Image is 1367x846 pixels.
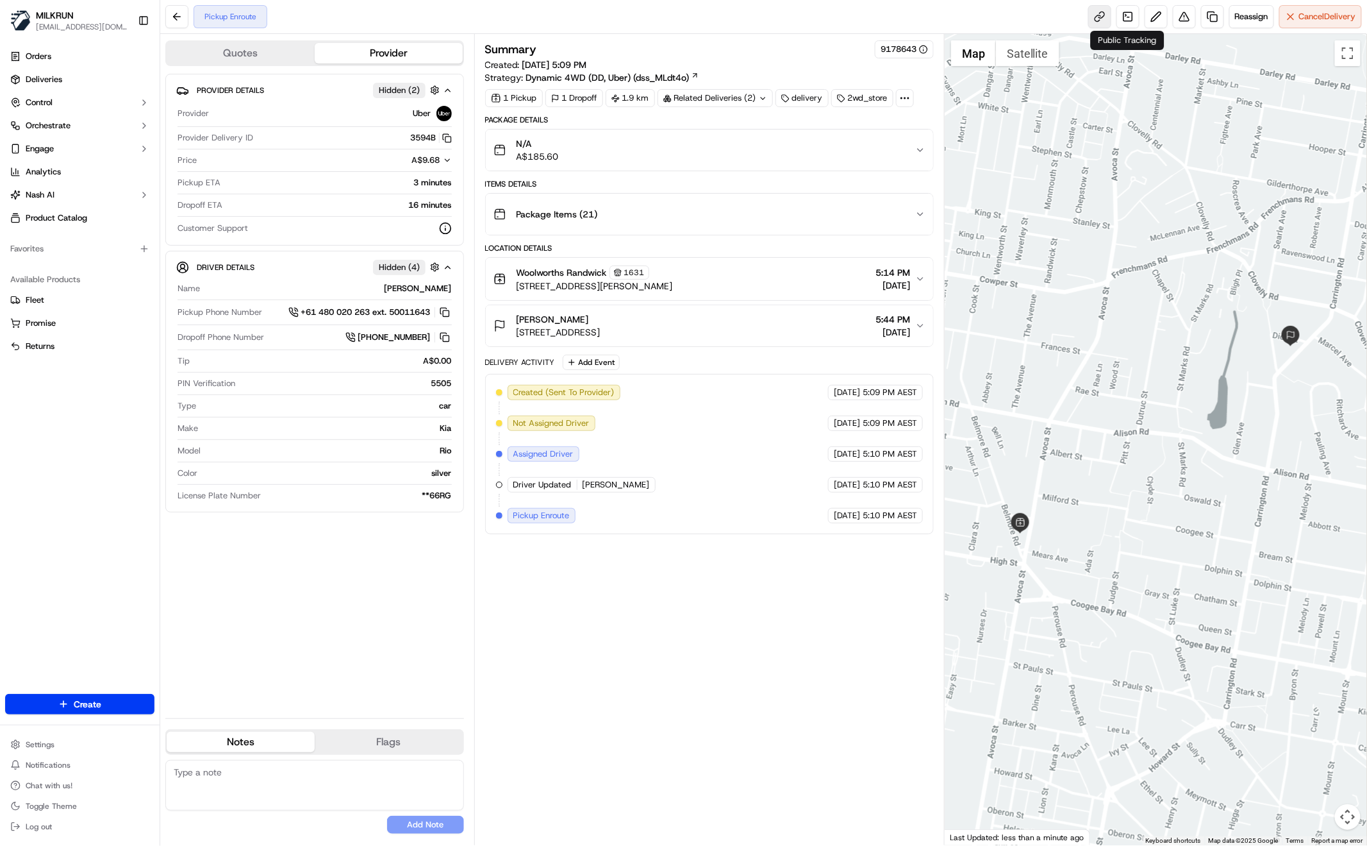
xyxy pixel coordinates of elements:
span: Pickup ETA [178,177,220,189]
span: 5:09 PM AEST [863,418,917,429]
img: MILKRUN [10,10,31,31]
span: Model [178,445,201,457]
span: 5:10 PM AEST [863,448,917,460]
button: Returns [5,336,154,357]
div: Items Details [485,179,934,189]
img: Google [948,829,990,845]
span: PIN Verification [178,378,235,389]
span: [DATE] [875,279,910,292]
button: Control [5,92,154,113]
span: Color [178,468,197,479]
span: 5:10 PM AEST [863,479,917,491]
a: Terms (opens in new tab) [1286,837,1304,844]
div: Kia [203,423,452,434]
div: Start new chat [44,123,210,135]
div: 9178643 [881,44,928,55]
span: Provider Details [197,85,264,96]
button: MILKRUNMILKRUN[EMAIL_ADDRESS][DOMAIN_NAME] [5,5,133,36]
a: Promise [10,317,149,329]
span: License Plate Number [178,490,261,502]
button: Add Event [563,355,620,370]
span: Pickup Phone Number [178,307,262,318]
span: Price [178,155,197,166]
span: Pickup Enroute [513,510,570,521]
button: Map camera controls [1335,804,1361,830]
span: Provider Delivery ID [178,132,253,144]
a: Powered byPylon [90,217,155,227]
div: Rio [206,445,452,457]
span: Deliveries [26,74,62,85]
a: Analytics [5,162,154,182]
img: uber-new-logo.jpeg [436,106,452,121]
span: Pylon [128,217,155,227]
button: Flags [315,732,463,752]
span: Not Assigned Driver [513,418,590,429]
button: Toggle Theme [5,797,154,815]
a: 📗Knowledge Base [8,181,103,204]
span: Assigned Driver [513,448,574,460]
div: 3 minutes [226,177,452,189]
div: Favorites [5,239,154,259]
span: [DATE] [834,387,860,398]
button: Provider [315,43,463,63]
span: Package Items ( 21 ) [517,208,598,221]
span: Orchestrate [26,120,70,131]
span: 1631 [624,267,645,278]
div: 1.9 km [606,89,655,107]
button: A$9.68 [339,155,452,166]
span: Toggle Theme [26,801,77,811]
span: [STREET_ADDRESS] [517,326,601,339]
button: Keyboard shortcuts [1146,836,1201,845]
span: Created: [485,58,587,71]
button: Log out [5,818,154,836]
button: Fleet [5,290,154,310]
button: Create [5,694,154,715]
div: Public Tracking [1091,31,1164,50]
span: Created (Sent To Provider) [513,387,615,398]
span: Make [178,423,198,434]
div: Delivery Activity [485,357,555,368]
span: Woolworths Randwick [517,266,607,279]
button: +61 480 020 263 ext. 50011643 [288,305,452,319]
button: 3594B [411,132,452,144]
span: Returns [26,341,54,352]
button: MILKRUN [36,9,74,22]
div: 📗 [13,187,23,198]
button: Nash AI [5,185,154,205]
span: [DATE] [834,418,860,429]
button: Notes [167,732,315,752]
span: Create [74,698,101,711]
span: Log out [26,822,52,832]
button: [EMAIL_ADDRESS][DOMAIN_NAME] [36,22,128,32]
div: We're available if you need us! [44,135,162,146]
span: Fleet [26,294,44,306]
button: [PERSON_NAME][STREET_ADDRESS]5:44 PM[DATE] [486,305,933,346]
span: [DATE] [875,326,910,339]
span: Dropoff ETA [178,199,222,211]
div: 1 Dropoff [545,89,603,107]
span: [PHONE_NUMBER] [358,332,431,343]
div: Package Details [485,115,934,125]
span: [DATE] [834,448,860,460]
a: Open this area in Google Maps (opens a new window) [948,829,990,845]
button: Settings [5,736,154,754]
div: Related Deliveries (2) [658,89,773,107]
div: delivery [775,89,829,107]
div: [PERSON_NAME] [205,283,452,294]
button: Package Items (21) [486,194,933,235]
span: Orders [26,51,51,62]
button: Engage [5,139,154,159]
span: Promise [26,317,56,329]
div: Location Details [485,243,934,253]
input: Got a question? Start typing here... [33,83,231,96]
span: [STREET_ADDRESS][PERSON_NAME] [517,280,673,292]
span: Provider [178,108,209,119]
button: Promise [5,313,154,334]
span: A$9.68 [412,155,440,165]
button: Show street map [951,40,996,66]
div: 💻 [108,187,119,198]
button: Driver DetailsHidden (4) [176,257,453,278]
a: Dynamic 4WD (DD, Uber) (dss_MLdt4o) [526,71,699,84]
